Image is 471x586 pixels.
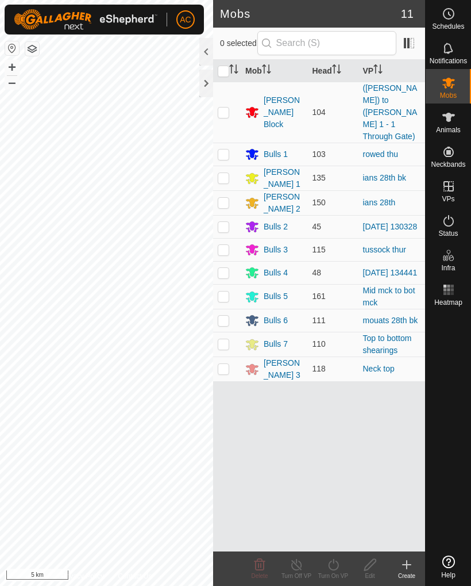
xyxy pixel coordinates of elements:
[308,60,358,82] th: Head
[401,5,414,22] span: 11
[264,267,288,279] div: Bulls 4
[363,83,418,141] a: ([PERSON_NAME]) to ([PERSON_NAME] 1 - 1 Through Gate)
[388,572,425,580] div: Create
[442,196,454,202] span: VPs
[363,222,418,231] a: [DATE] 130328
[264,357,303,381] div: [PERSON_NAME] 3
[264,290,288,302] div: Bulls 5
[312,268,322,277] span: 48
[432,23,464,30] span: Schedules
[257,31,396,55] input: Search (S)
[312,364,326,373] span: 118
[441,572,455,579] span: Help
[252,573,268,579] span: Delete
[332,66,341,75] p-sorticon: Activate to sort
[264,191,303,215] div: [PERSON_NAME] 2
[220,7,401,21] h2: Mobs
[431,161,465,168] span: Neckbands
[373,66,383,75] p-sorticon: Activate to sort
[180,14,191,26] span: AC
[363,316,418,325] a: mouats 28th bk
[312,316,326,325] span: 111
[363,173,407,182] a: ians 28th bk
[5,60,19,74] button: +
[358,60,426,82] th: VP
[312,150,326,159] span: 103
[312,339,326,348] span: 110
[426,551,471,583] a: Help
[312,198,326,207] span: 150
[14,9,157,30] img: Gallagher Logo
[363,286,415,307] a: Mid mck to bot mck
[315,572,352,580] div: Turn On VP
[264,315,288,327] div: Bulls 6
[438,230,458,237] span: Status
[264,221,288,233] div: Bulls 2
[363,364,395,373] a: Neck top
[363,268,418,277] a: [DATE] 134441
[352,572,388,580] div: Edit
[61,571,104,581] a: Privacy Policy
[118,571,152,581] a: Contact Us
[436,127,461,133] span: Animals
[241,60,308,82] th: Mob
[264,148,288,160] div: Bulls 1
[5,75,19,89] button: –
[220,37,257,49] span: 0 selected
[229,66,238,75] p-sorticon: Activate to sort
[264,244,288,256] div: Bulls 3
[312,292,326,301] span: 161
[363,245,406,254] a: tussock thur
[25,42,39,56] button: Map Layers
[264,94,303,131] div: [PERSON_NAME] Block
[312,173,326,182] span: 135
[363,150,398,159] a: rowed thu
[434,299,462,306] span: Heatmap
[278,572,315,580] div: Turn Off VP
[312,245,326,254] span: 115
[440,92,457,99] span: Mobs
[312,108,326,117] span: 104
[430,58,467,64] span: Notifications
[363,198,396,207] a: ians 28th
[264,166,303,190] div: [PERSON_NAME] 1
[441,265,455,271] span: Infra
[262,66,271,75] p-sorticon: Activate to sort
[264,338,288,350] div: Bulls 7
[312,222,322,231] span: 45
[5,41,19,55] button: Reset Map
[363,334,412,355] a: Top to bottom shearings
